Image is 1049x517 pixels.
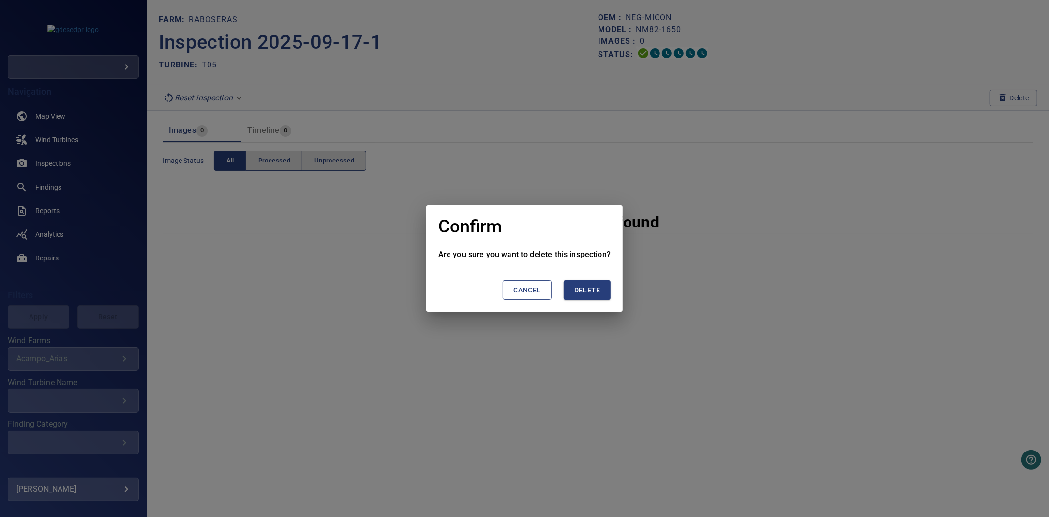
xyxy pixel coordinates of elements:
[564,280,611,300] button: Delete
[513,284,540,296] span: Cancel
[503,280,551,300] button: Cancel
[574,284,600,296] span: Delete
[438,217,502,237] h1: Confirm
[438,249,611,260] p: Are you sure you want to delete this inspection?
